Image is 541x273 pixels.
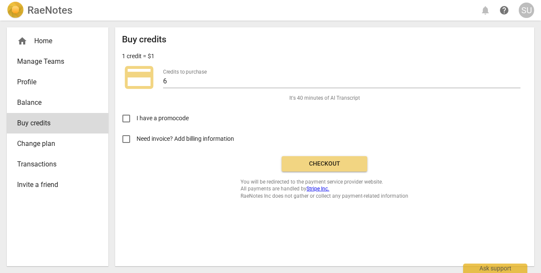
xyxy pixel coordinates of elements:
[7,113,108,134] a: Buy credits
[7,92,108,113] a: Balance
[7,175,108,195] a: Invite a friend
[7,51,108,72] a: Manage Teams
[7,2,24,19] img: Logo
[17,98,91,108] span: Balance
[17,36,27,46] span: home
[17,159,91,169] span: Transactions
[7,72,108,92] a: Profile
[7,154,108,175] a: Transactions
[519,3,534,18] button: SU
[241,178,408,200] span: You will be redirected to the payment service provider website. All payments are handled by RaeNo...
[282,156,367,172] button: Checkout
[17,36,91,46] div: Home
[122,34,166,45] h2: Buy credits
[122,52,155,61] p: 1 credit = $1
[499,5,509,15] span: help
[288,160,360,168] span: Checkout
[137,114,189,123] span: I have a promocode
[496,3,512,18] a: Help
[463,264,527,273] div: Ask support
[27,4,72,16] h2: RaeNotes
[306,186,329,192] a: Stripe Inc.
[289,95,360,102] span: It's 40 minutes of AI Transcript
[17,118,91,128] span: Buy credits
[163,69,207,74] label: Credits to purchase
[7,2,72,19] a: LogoRaeNotes
[7,31,108,51] div: Home
[17,56,91,67] span: Manage Teams
[17,139,91,149] span: Change plan
[7,134,108,154] a: Change plan
[137,134,235,143] span: Need invoice? Add billing information
[122,60,156,95] span: credit_card
[17,180,91,190] span: Invite a friend
[17,77,91,87] span: Profile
